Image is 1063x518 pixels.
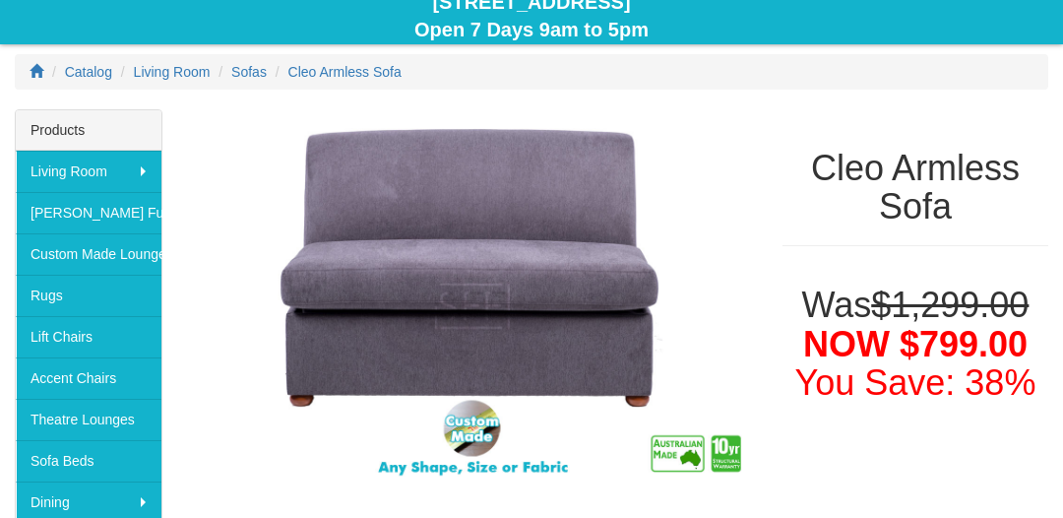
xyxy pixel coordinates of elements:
[871,285,1029,325] del: $1,299.00
[16,233,161,275] a: Custom Made Lounges
[16,357,161,399] a: Accent Chairs
[231,64,267,80] a: Sofas
[16,440,161,482] a: Sofa Beds
[795,362,1036,403] font: You Save: 38%
[16,151,161,192] a: Living Room
[65,64,112,80] a: Catalog
[16,275,161,316] a: Rugs
[16,192,161,233] a: [PERSON_NAME] Furniture
[288,64,402,80] a: Cleo Armless Sofa
[16,316,161,357] a: Lift Chairs
[16,399,161,440] a: Theatre Lounges
[782,286,1048,403] h1: Was
[782,149,1048,227] h1: Cleo Armless Sofa
[16,110,161,151] div: Products
[134,64,211,80] a: Living Room
[803,324,1028,364] span: NOW $799.00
